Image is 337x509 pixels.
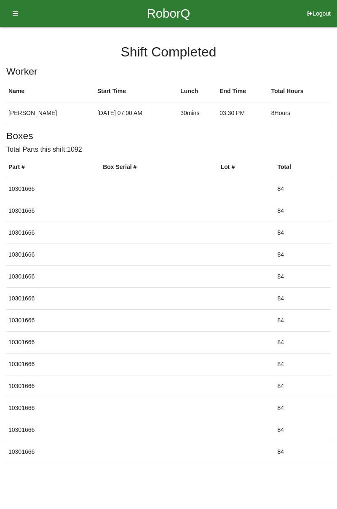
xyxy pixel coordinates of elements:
[275,156,331,178] th: Total
[275,287,331,309] td: 84
[275,222,331,244] td: 84
[275,375,331,397] td: 84
[6,353,101,375] td: 10301666
[275,244,331,265] td: 84
[275,200,331,222] td: 84
[219,156,275,178] th: Lot #
[269,102,331,124] td: 8 Hours
[217,102,269,124] td: 03:30 PM
[275,178,331,200] td: 84
[6,397,101,419] td: 10301666
[6,156,101,178] th: Part #
[275,309,331,331] td: 84
[6,265,101,287] td: 10301666
[217,80,269,102] th: End Time
[6,131,331,141] h5: Boxes
[6,222,101,244] td: 10301666
[275,441,331,463] td: 84
[6,102,95,124] td: [PERSON_NAME]
[6,309,101,331] td: 10301666
[275,353,331,375] td: 84
[6,375,101,397] td: 10301666
[6,419,101,441] td: 10301666
[6,80,95,102] th: Name
[6,331,101,353] td: 10301666
[6,178,101,200] td: 10301666
[275,265,331,287] td: 84
[178,80,217,102] th: Lunch
[6,146,331,153] h6: Total Parts this shift: 1092
[95,102,178,124] td: [DATE] 07:00 AM
[269,80,331,102] th: Total Hours
[275,397,331,419] td: 84
[6,244,101,265] td: 10301666
[6,66,331,77] h5: Worker
[275,419,331,441] td: 84
[6,287,101,309] td: 10301666
[101,156,219,178] th: Box Serial #
[178,102,217,124] td: 30 mins
[95,80,178,102] th: Start Time
[6,200,101,222] td: 10301666
[275,331,331,353] td: 84
[6,441,101,463] td: 10301666
[6,45,331,59] h4: Shift Completed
